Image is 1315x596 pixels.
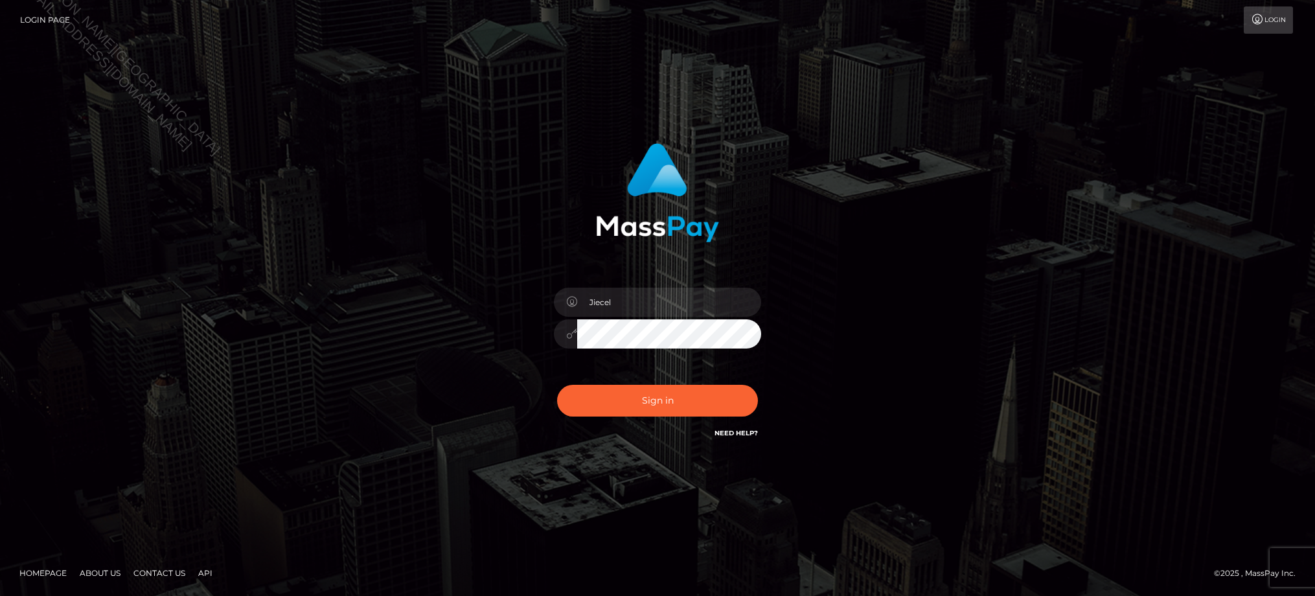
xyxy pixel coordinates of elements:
[74,563,126,583] a: About Us
[596,143,719,242] img: MassPay Login
[577,288,761,317] input: Username...
[1214,566,1305,580] div: © 2025 , MassPay Inc.
[20,6,70,34] a: Login Page
[715,429,758,437] a: Need Help?
[128,563,190,583] a: Contact Us
[14,563,72,583] a: Homepage
[193,563,218,583] a: API
[557,385,758,417] button: Sign in
[1244,6,1293,34] a: Login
